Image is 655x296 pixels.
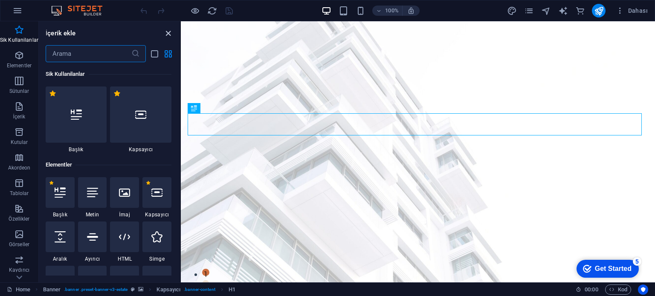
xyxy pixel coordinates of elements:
[10,190,29,197] p: Tablolar
[46,146,107,153] span: Başlık
[49,6,113,16] img: Editor Logo
[524,6,534,16] button: pages
[64,285,128,295] span: . banner .preset-banner-v3-estate
[46,28,76,38] h6: İçerik ekle
[541,6,551,16] i: Navigatör
[163,49,173,59] button: grid-view
[43,285,235,295] nav: breadcrumb
[9,216,29,222] p: Özellikler
[131,287,135,292] i: Bu element, özelleştirilebilir bir ön ayar
[21,247,29,255] button: 1
[157,285,180,295] span: Seçmek için tıkla. Düzenlemek için çift tıkla
[7,285,30,295] a: Seçimi iptal etmek için tıkla. Sayfaları açmak için çift tıkla
[46,256,75,262] span: Aralık
[576,285,598,295] h6: Oturum süresi
[78,177,107,218] div: Metin
[46,221,75,262] div: Aralık
[21,259,29,266] button: 2
[616,6,648,15] span: Dahası
[558,6,568,16] i: AI Writer
[190,6,200,16] button: Ön izleme modundan çıkıp düzenlemeye devam etmek için buraya tıklayın
[46,160,171,170] h6: Elementler
[142,211,171,218] span: Kapsayıcı
[9,267,29,273] p: Kaydırıcı
[78,221,107,262] div: Ayırıcı
[609,285,627,295] span: Kod
[142,256,171,262] span: Simge
[110,86,171,153] div: Kapsayıcı
[229,285,235,295] span: Seçmek için tıkla. Düzenlemek için çift tıkla
[207,6,217,16] i: Sayfayı yeniden yükleyin
[46,211,75,218] span: Başlık
[385,6,399,16] h6: 100%
[46,69,171,79] h6: Sik Kullanilanlar
[407,7,415,14] i: Yeniden boyutlandırmada yakınlaştırma düzeyini seçilen cihaza uyacak şekilde otomatik olarak ayarla.
[541,6,551,16] button: navigator
[9,241,29,248] p: Görseller
[612,4,651,17] button: Dahası
[63,2,72,10] div: 5
[110,177,139,218] div: İmaj
[49,181,54,185] span: Sık kullanılanlardan çıkar
[46,177,75,218] div: Başlık
[524,6,534,16] i: Sayfalar (Ctrl+Alt+S)
[25,9,62,17] div: Get Started
[46,45,131,62] input: Arama
[110,221,139,262] div: HTML
[146,181,151,185] span: Sık kullanılanlardan çıkar
[163,28,173,38] button: close panel
[605,285,631,295] button: Kod
[78,256,107,262] span: Ayırıcı
[591,286,592,293] span: :
[113,90,121,97] span: Sık kullanılanlardan çıkar
[110,146,171,153] span: Kapsayıcı
[49,90,56,97] span: Sık kullanılanlardan çıkar
[184,285,215,295] span: . banner-content
[149,49,159,59] button: list-view
[142,177,171,218] div: Kapsayıcı
[585,285,598,295] span: 00 00
[592,4,606,17] button: publish
[142,221,171,262] div: Simge
[110,256,139,262] span: HTML
[13,113,25,120] p: İçerik
[575,6,585,16] button: commerce
[43,285,61,295] span: Seçmek için tıkla. Düzenlemek için çift tıkla
[558,6,568,16] button: text_generator
[507,6,517,16] button: design
[11,139,28,146] p: Kutular
[7,62,32,69] p: Elementler
[9,88,29,95] p: Sütunlar
[638,285,648,295] button: Usercentrics
[7,4,69,22] div: Get Started 5 items remaining, 0% complete
[8,164,31,171] p: Akordeon
[594,6,604,16] i: Yayınla
[138,287,143,292] i: Bu element, arka plan içeriyor
[207,6,217,16] button: reload
[110,211,139,218] span: İmaj
[575,6,585,16] i: Ticaret
[46,86,107,153] div: Başlık
[78,211,107,218] span: Metin
[372,6,403,16] button: 100%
